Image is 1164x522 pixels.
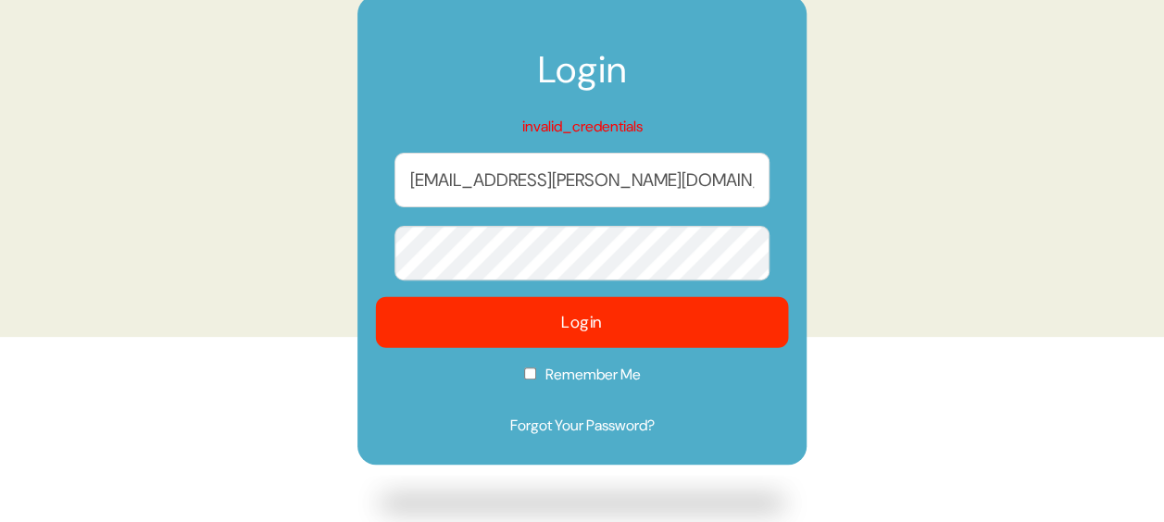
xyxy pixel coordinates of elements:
a: Forgot Your Password? [394,415,770,437]
input: Email [394,153,770,207]
label: Remember Me [394,364,770,398]
h1: Login [394,51,770,106]
input: Remember Me [524,367,536,379]
button: Login [376,297,789,348]
p: invalid_credentials [394,116,770,138]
